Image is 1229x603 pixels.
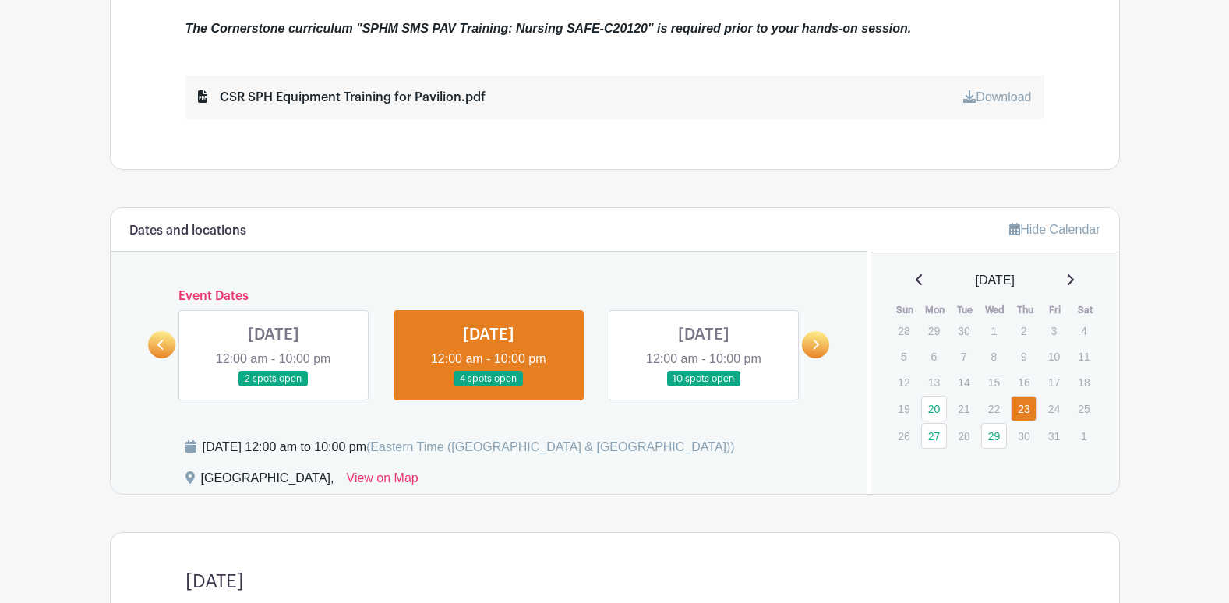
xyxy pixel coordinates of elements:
[1011,370,1037,394] p: 16
[976,271,1015,290] span: [DATE]
[1071,319,1097,343] p: 4
[921,344,947,368] p: 6
[981,344,1007,368] p: 8
[1011,424,1037,448] p: 30
[175,289,803,304] h6: Event Dates
[921,423,947,449] a: 27
[890,302,920,318] th: Sun
[891,319,916,343] p: 28
[347,469,418,494] a: View on Map
[951,397,976,421] p: 21
[920,302,951,318] th: Mon
[921,370,947,394] p: 13
[1071,344,1097,368] p: 11
[950,302,980,318] th: Tue
[1041,370,1067,394] p: 17
[981,370,1007,394] p: 15
[1041,424,1067,448] p: 31
[185,570,244,593] h4: [DATE]
[1071,424,1097,448] p: 1
[201,469,334,494] div: [GEOGRAPHIC_DATA],
[203,438,735,457] div: [DATE] 12:00 am to 10:00 pm
[981,423,1007,449] a: 29
[980,302,1011,318] th: Wed
[963,90,1031,104] a: Download
[921,319,947,343] p: 29
[1011,344,1037,368] p: 9
[981,397,1007,421] p: 22
[1011,319,1037,343] p: 2
[951,319,976,343] p: 30
[1041,397,1067,421] p: 24
[951,424,976,448] p: 28
[185,22,912,35] em: The Cornerstone curriculum "SPHM SMS PAV Training: Nursing SAFE-C20120" is required prior to your...
[951,370,976,394] p: 14
[891,424,916,448] p: 26
[1071,397,1097,421] p: 25
[1040,302,1071,318] th: Fri
[921,396,947,421] a: 20
[1010,302,1040,318] th: Thu
[1041,344,1067,368] p: 10
[951,344,976,368] p: 7
[1011,396,1037,421] a: 23
[1009,223,1100,236] a: Hide Calendar
[1041,319,1067,343] p: 3
[1071,370,1097,394] p: 18
[891,370,916,394] p: 12
[981,319,1007,343] p: 1
[129,224,246,238] h6: Dates and locations
[198,88,486,107] div: CSR SPH Equipment Training for Pavilion.pdf
[891,397,916,421] p: 19
[891,344,916,368] p: 5
[1070,302,1100,318] th: Sat
[366,440,735,453] span: (Eastern Time ([GEOGRAPHIC_DATA] & [GEOGRAPHIC_DATA]))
